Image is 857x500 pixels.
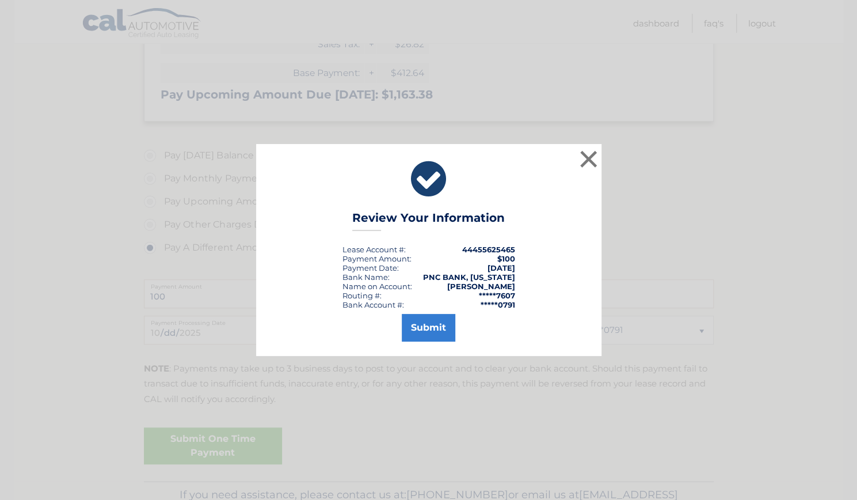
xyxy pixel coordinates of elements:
span: Payment Date [342,263,397,272]
strong: [PERSON_NAME] [447,282,515,291]
span: [DATE] [487,263,515,272]
button: × [577,147,600,171]
strong: PNC BANK, [US_STATE] [423,272,515,282]
div: Routing #: [342,291,382,300]
div: : [342,263,399,272]
h3: Review Your Information [352,211,505,231]
strong: 44455625465 [462,245,515,254]
div: Lease Account #: [342,245,406,254]
div: Name on Account: [342,282,412,291]
div: Payment Amount: [342,254,412,263]
div: Bank Account #: [342,300,404,309]
span: $100 [497,254,515,263]
div: Bank Name: [342,272,390,282]
button: Submit [402,314,455,342]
